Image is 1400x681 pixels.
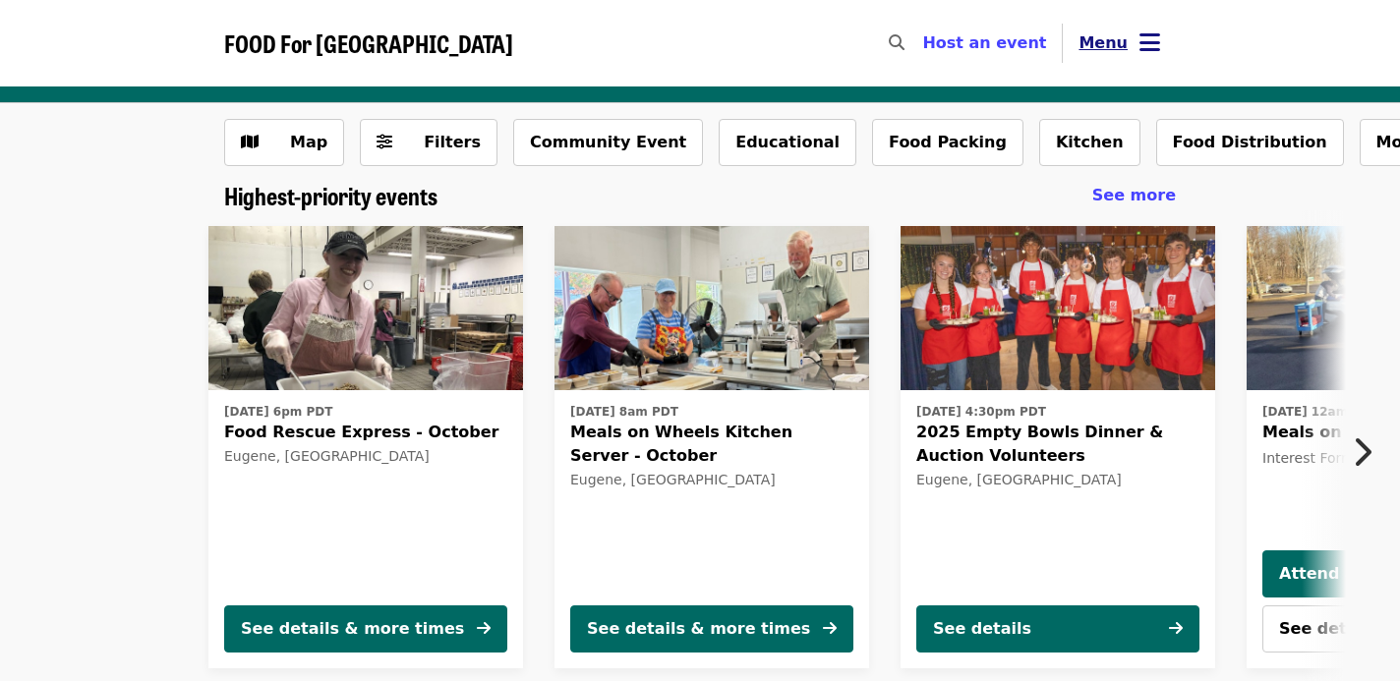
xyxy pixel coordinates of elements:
[360,119,497,166] button: Filters (0 selected)
[513,119,703,166] button: Community Event
[916,403,1046,421] time: [DATE] 4:30pm PDT
[1352,433,1371,471] i: chevron-right icon
[872,119,1023,166] button: Food Packing
[224,29,513,58] a: FOOD For [GEOGRAPHIC_DATA]
[1156,119,1344,166] button: Food Distribution
[241,133,259,151] i: map icon
[208,226,523,668] a: See details for "Food Rescue Express - October"
[224,178,437,212] span: Highest-priority events
[916,20,932,67] input: Search
[922,33,1046,52] a: Host an event
[224,119,344,166] button: Show map view
[1139,28,1160,57] i: bars icon
[208,226,523,391] img: Food Rescue Express - October organized by FOOD For Lane County
[719,119,856,166] button: Educational
[1092,184,1176,207] a: See more
[1063,20,1176,67] button: Toggle account menu
[224,26,513,60] span: FOOD For [GEOGRAPHIC_DATA]
[477,619,491,638] i: arrow-right icon
[570,605,853,653] button: See details & more times
[1279,619,1377,638] span: See details
[554,226,869,391] img: Meals on Wheels Kitchen Server - October organized by FOOD For Lane County
[901,226,1215,391] img: 2025 Empty Bowls Dinner & Auction Volunteers organized by FOOD For Lane County
[933,617,1031,641] div: See details
[1039,119,1140,166] button: Kitchen
[916,605,1199,653] button: See details
[208,182,1192,210] div: Highest-priority events
[377,133,392,151] i: sliders-h icon
[916,421,1199,468] span: 2025 Empty Bowls Dinner & Auction Volunteers
[570,403,678,421] time: [DATE] 8am PDT
[823,619,837,638] i: arrow-right icon
[224,448,507,465] div: Eugene, [GEOGRAPHIC_DATA]
[224,403,332,421] time: [DATE] 6pm PDT
[587,617,810,641] div: See details & more times
[1092,186,1176,204] span: See more
[570,472,853,488] div: Eugene, [GEOGRAPHIC_DATA]
[570,421,853,468] span: Meals on Wheels Kitchen Server - October
[224,605,507,653] button: See details & more times
[889,33,904,52] i: search icon
[224,421,507,444] span: Food Rescue Express - October
[224,182,437,210] a: Highest-priority events
[1079,33,1128,52] span: Menu
[916,472,1199,488] div: Eugene, [GEOGRAPHIC_DATA]
[554,226,869,668] a: See details for "Meals on Wheels Kitchen Server - October"
[1169,619,1183,638] i: arrow-right icon
[241,617,464,641] div: See details & more times
[424,133,481,151] span: Filters
[290,133,327,151] span: Map
[901,226,1215,668] a: See details for "2025 Empty Bowls Dinner & Auction Volunteers"
[1335,425,1400,480] button: Next item
[1262,450,1355,466] span: Interest Form
[1262,403,1377,421] time: [DATE] 12am PST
